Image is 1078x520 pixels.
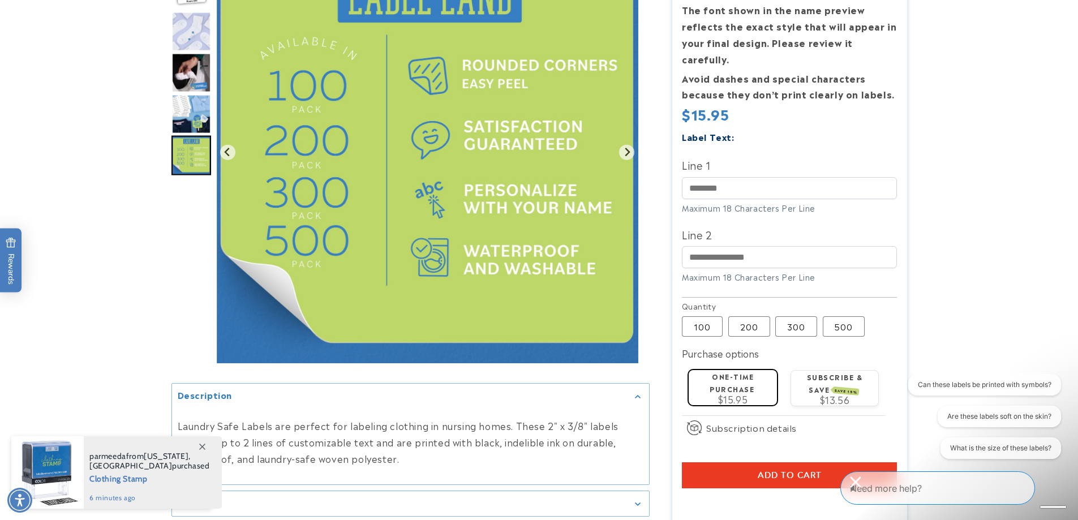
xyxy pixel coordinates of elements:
[682,462,897,488] button: Add to cart
[172,491,649,517] summary: Features
[171,136,211,175] img: Nursing Home Iron-On - Label Land
[682,316,723,337] label: 100
[682,202,897,214] div: Maximum 18 Characters Per Line
[171,94,211,134] div: Go to slide 5
[171,94,211,134] img: Nursing Home Iron-On - Label Land
[823,316,865,337] label: 500
[682,130,735,143] label: Label Text:
[682,271,897,283] div: Maximum 18 Characters Per Line
[220,145,235,160] button: Previous slide
[682,104,729,124] span: $15.95
[171,53,211,93] div: Go to slide 4
[775,316,817,337] label: 300
[833,386,860,396] span: SAVE 15%
[682,346,759,360] label: Purchase options
[682,71,895,101] strong: Avoid dashes and special characters because they don’t print clearly on labels.
[758,470,822,480] span: Add to cart
[7,488,32,513] div: Accessibility Menu
[6,237,16,284] span: Rewards
[89,461,172,471] span: [GEOGRAPHIC_DATA]
[718,392,748,406] span: $15.95
[171,53,211,93] img: Nursing Home Iron-On - Label Land
[900,374,1067,469] iframe: Gorgias live chat conversation starters
[89,451,126,461] span: parmeeda
[820,393,850,406] span: $13.56
[178,418,643,466] p: Laundry Safe Labels are perfect for labeling clothing in nursing homes. These 2" x 3/8" labels fe...
[89,471,210,485] span: Clothing Stamp
[178,389,233,401] h2: Description
[619,145,634,160] button: Go to first slide
[728,316,770,337] label: 200
[144,451,188,461] span: [US_STATE]
[682,225,897,243] label: Line 2
[710,371,754,393] label: One-time purchase
[807,372,863,394] label: Subscribe & save
[89,452,210,471] span: from , purchased
[171,12,211,51] img: Nursing Home Iron-On - Label Land
[682,300,717,312] legend: Quantity
[172,384,649,409] summary: Description
[89,493,210,503] span: 6 minutes ago
[682,3,896,65] strong: The font shown in the name preview reflects the exact style that will appear in your final design...
[840,467,1067,509] iframe: Gorgias Floating Chat
[706,421,797,435] span: Subscription details
[171,12,211,51] div: Go to slide 3
[171,136,211,175] div: Go to slide 6
[682,156,897,174] label: Line 1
